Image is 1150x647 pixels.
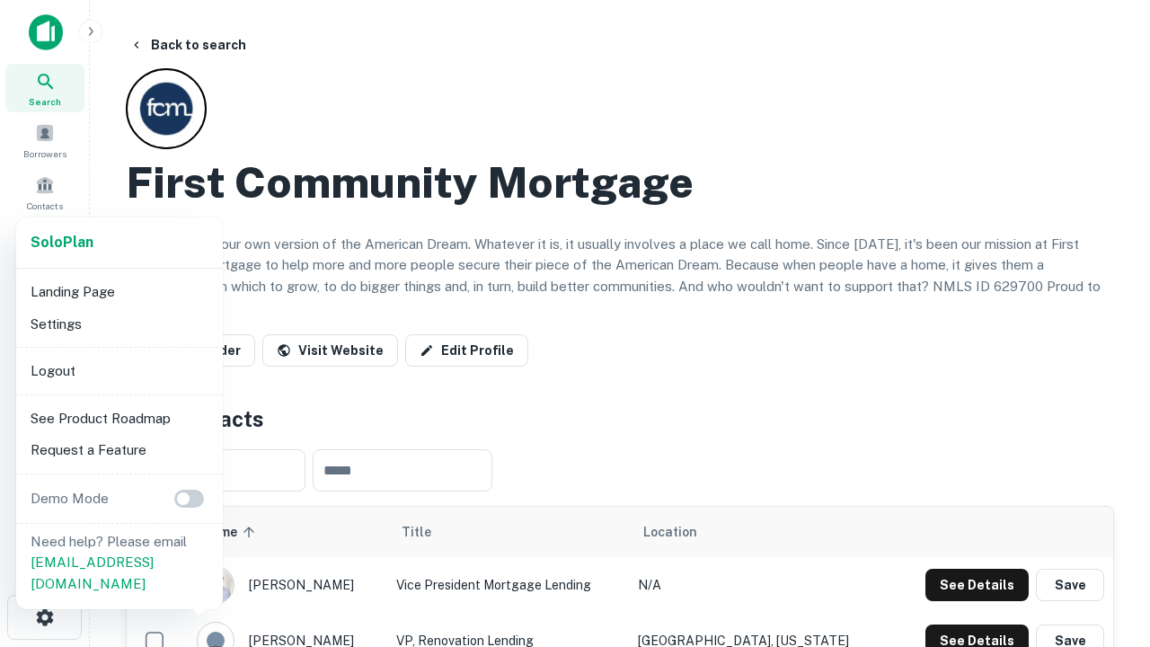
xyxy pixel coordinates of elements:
a: SoloPlan [31,232,93,253]
li: Request a Feature [23,434,216,466]
strong: Solo Plan [31,234,93,251]
li: Logout [23,355,216,387]
li: Landing Page [23,276,216,308]
p: Demo Mode [23,488,116,510]
li: See Product Roadmap [23,403,216,435]
iframe: Chat Widget [1060,503,1150,589]
a: [EMAIL_ADDRESS][DOMAIN_NAME] [31,554,154,591]
p: Need help? Please email [31,531,208,595]
li: Settings [23,308,216,341]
